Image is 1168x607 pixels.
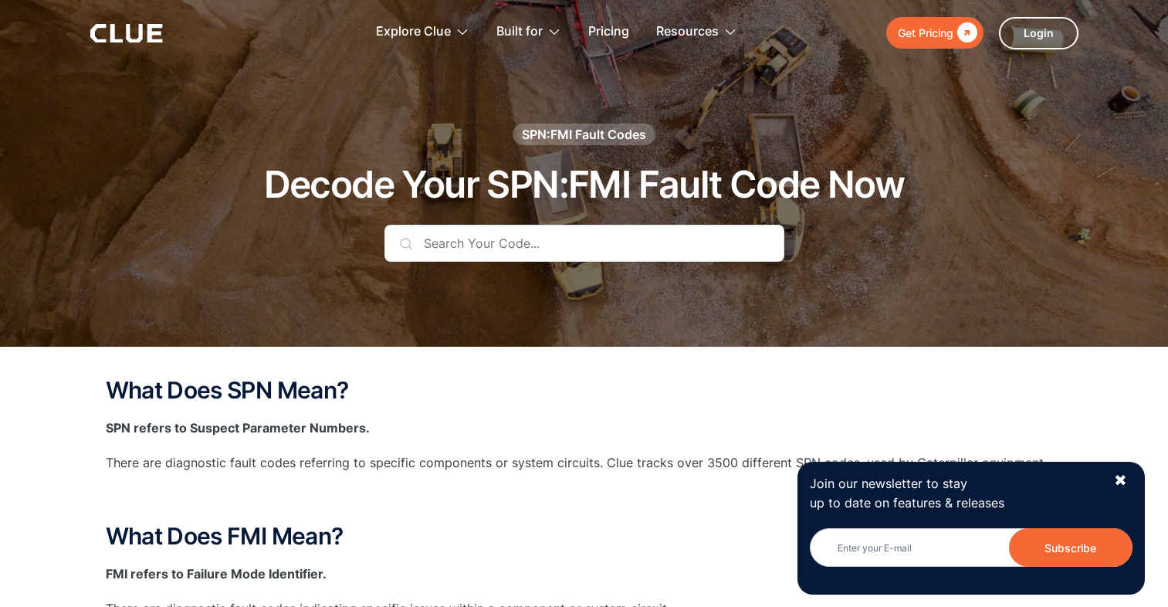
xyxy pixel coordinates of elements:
div: Built for [496,8,543,56]
strong: FMI refers to Failure Mode Identifier. [106,566,327,582]
h1: Decode Your SPN:FMI Fault Code Now [264,164,905,205]
div: Explore Clue [376,8,451,56]
div: Get Pricing [898,23,953,42]
div: Built for [496,8,561,56]
div: Resources [656,8,719,56]
a: Get Pricing [886,17,983,49]
p: There are diagnostic fault codes referring to specific components or system circuits. Clue tracks... [106,453,1063,473]
div:  [953,23,977,42]
p: Join our newsletter to stay up to date on features & releases [810,474,1100,513]
input: Search Your Code... [384,225,784,262]
input: Enter your E-mail [810,528,1132,567]
a: Pricing [588,8,629,56]
h2: What Does FMI Mean? [106,524,1063,549]
input: Subscribe [1009,528,1132,567]
h2: What Does SPN Mean? [106,378,1063,403]
div: SPN:FMI Fault Codes [522,126,646,143]
div: ✖ [1114,471,1127,490]
div: Resources [656,8,737,56]
div: Explore Clue [376,8,469,56]
a: Login [999,17,1078,49]
form: Newsletter [810,528,1132,582]
p: ‍ [106,489,1063,508]
strong: SPN refers to Suspect Parameter Numbers. [106,420,370,436]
